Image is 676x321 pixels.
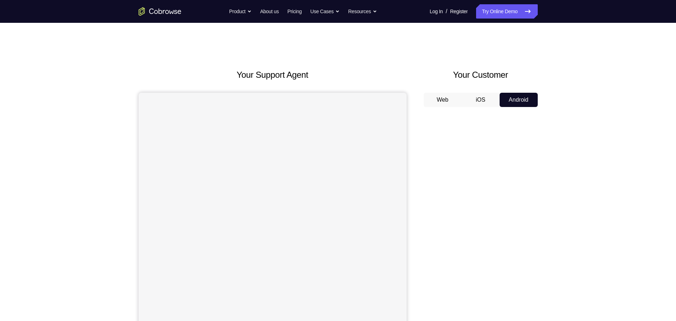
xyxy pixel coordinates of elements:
[461,93,500,107] button: iOS
[450,4,468,19] a: Register
[500,93,538,107] button: Android
[424,93,462,107] button: Web
[229,4,252,19] button: Product
[430,4,443,19] a: Log In
[287,4,301,19] a: Pricing
[310,4,340,19] button: Use Cases
[476,4,537,19] a: Try Online Demo
[446,7,447,16] span: /
[424,68,538,81] h2: Your Customer
[260,4,279,19] a: About us
[348,4,377,19] button: Resources
[139,68,407,81] h2: Your Support Agent
[139,7,181,16] a: Go to the home page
